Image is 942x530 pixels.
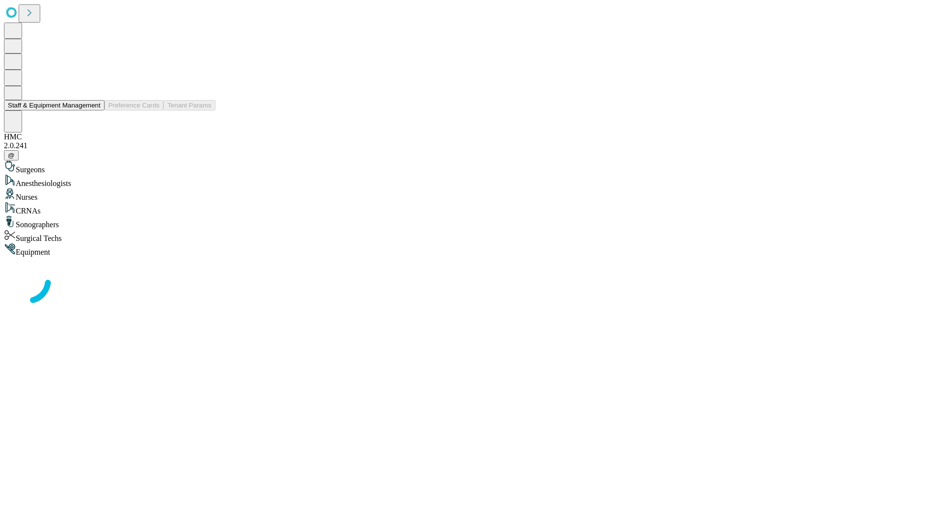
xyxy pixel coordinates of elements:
[105,100,163,110] button: Preference Cards
[163,100,215,110] button: Tenant Params
[8,152,15,159] span: @
[4,243,938,257] div: Equipment
[4,150,19,160] button: @
[4,160,938,174] div: Surgeons
[4,100,105,110] button: Staff & Equipment Management
[4,174,938,188] div: Anesthesiologists
[4,141,938,150] div: 2.0.241
[4,215,938,229] div: Sonographers
[4,132,938,141] div: HMC
[4,202,938,215] div: CRNAs
[4,229,938,243] div: Surgical Techs
[4,188,938,202] div: Nurses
